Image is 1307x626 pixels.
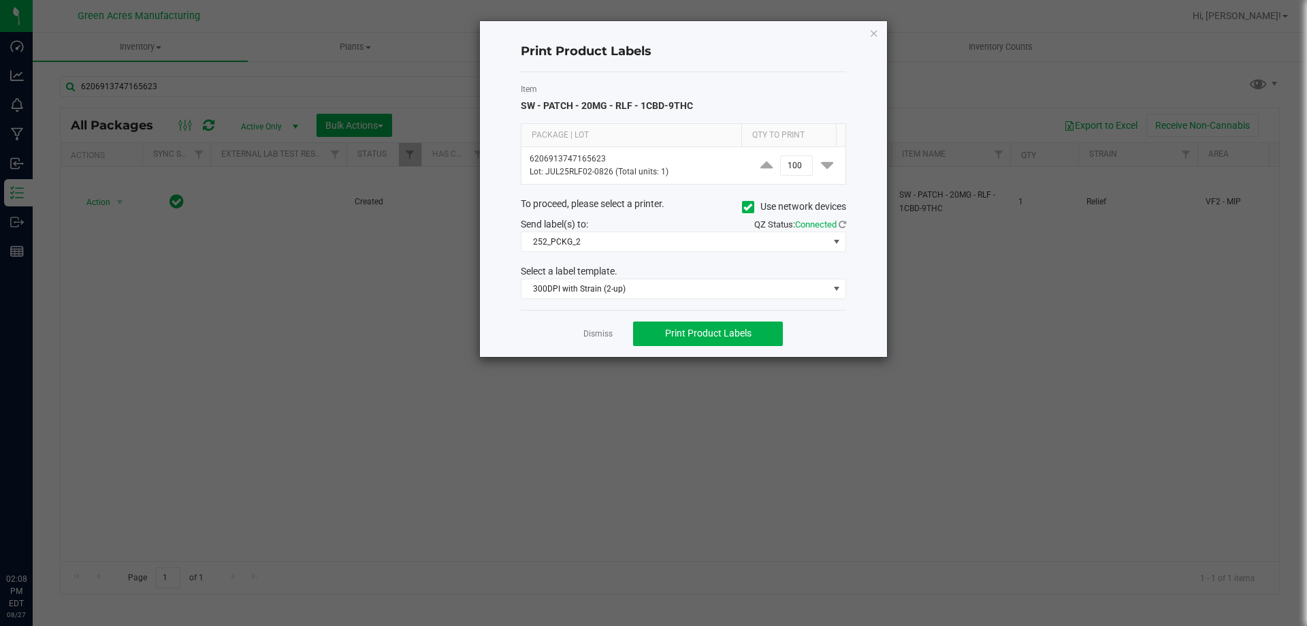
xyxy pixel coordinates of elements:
label: Item [521,83,846,95]
th: Qty to Print [741,124,836,147]
span: QZ Status: [754,219,846,230]
iframe: Resource center unread badge [40,515,57,531]
p: 6206913747165623 [530,153,740,166]
a: Dismiss [583,328,613,340]
span: 300DPI with Strain (2-up) [521,279,828,298]
iframe: Resource center [14,517,54,558]
button: Print Product Labels [633,322,783,346]
span: Print Product Labels [665,328,752,339]
span: Connected [795,219,837,230]
span: 252_PCKG_2 [521,232,828,251]
div: Select a label template. [511,264,856,279]
span: SW - PATCH - 20MG - RLF - 1CBD-9THC [521,100,693,111]
label: Use network devices [742,200,846,214]
div: To proceed, please select a printer. [511,197,856,217]
p: Lot: JUL25RLF02-0826 (Total units: 1) [530,166,740,178]
th: Package | Lot [521,124,741,147]
h4: Print Product Labels [521,43,846,61]
span: Send label(s) to: [521,219,588,230]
